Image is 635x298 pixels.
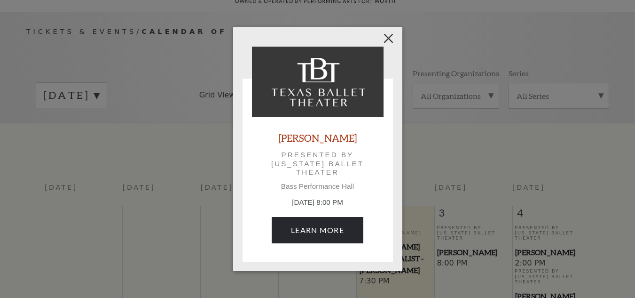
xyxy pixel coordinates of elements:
button: Close [379,29,397,47]
p: [DATE] 8:00 PM [252,197,384,208]
img: Peter Pan [252,47,384,117]
a: [PERSON_NAME] [279,131,357,144]
p: Presented by [US_STATE] Ballet Theater [265,151,370,177]
a: October 3, 8:00 PM Learn More [272,217,363,243]
p: Bass Performance Hall [252,182,384,191]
